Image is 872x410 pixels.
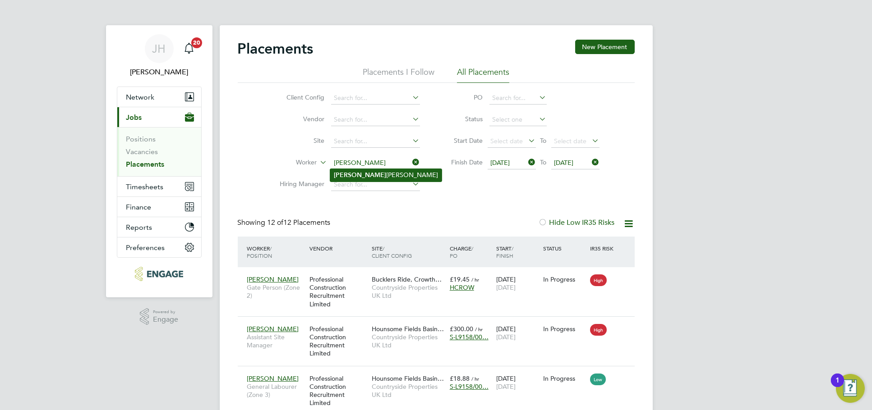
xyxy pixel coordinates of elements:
[590,274,607,286] span: High
[126,135,156,143] a: Positions
[117,34,202,77] a: JH[PERSON_NAME]
[496,383,516,391] span: [DATE]
[117,217,201,237] button: Reports
[117,87,201,107] button: Network
[268,218,331,227] span: 12 Placements
[450,275,470,283] span: £19.45
[273,93,325,101] label: Client Config
[835,380,840,392] div: 1
[372,245,412,259] span: / Client Config
[191,37,202,48] span: 20
[457,67,509,83] li: All Placements
[588,240,619,256] div: IR35 Risk
[489,92,547,105] input: Search for...
[443,115,483,123] label: Status
[496,245,513,259] span: / Finish
[135,267,183,281] img: pcrnet-logo-retina.png
[238,40,314,58] h2: Placements
[539,218,615,227] label: Hide Low IR35 Risks
[372,383,445,399] span: Countryside Properties UK Ltd
[126,223,152,232] span: Reports
[273,180,325,188] label: Hiring Manager
[153,308,178,316] span: Powered by
[265,158,317,167] label: Worker
[475,326,483,333] span: / hr
[538,156,549,168] span: To
[491,137,523,145] span: Select date
[126,160,165,169] a: Placements
[126,93,155,101] span: Network
[494,370,541,395] div: [DATE]
[126,147,158,156] a: Vacancies
[153,316,178,323] span: Engage
[307,240,369,256] div: Vendor
[247,374,299,383] span: [PERSON_NAME]
[247,383,305,399] span: General Labourer (Zone 3)
[126,182,164,191] span: Timesheets
[489,114,547,126] input: Select one
[331,92,420,105] input: Search for...
[117,197,201,217] button: Finance
[372,374,444,383] span: Hounsome Fields Basin…
[471,375,479,382] span: / hr
[554,159,574,167] span: [DATE]
[443,93,483,101] label: PO
[369,240,448,264] div: Site
[590,374,606,385] span: Low
[307,320,369,362] div: Professional Construction Recruitment Limited
[471,276,479,283] span: / hr
[554,137,587,145] span: Select date
[126,243,165,252] span: Preferences
[450,383,489,391] span: S-L9158/00…
[307,271,369,313] div: Professional Construction Recruitment Limited
[494,240,541,264] div: Start
[590,324,607,336] span: High
[268,218,284,227] span: 12 of
[247,275,299,283] span: [PERSON_NAME]
[273,115,325,123] label: Vendor
[448,240,494,264] div: Charge
[117,237,201,257] button: Preferences
[836,374,865,403] button: Open Resource Center, 1 new notification
[331,178,420,191] input: Search for...
[450,245,473,259] span: / PO
[575,40,635,54] button: New Placement
[538,135,549,146] span: To
[117,267,202,281] a: Go to home page
[247,333,305,349] span: Assistant Site Manager
[126,203,152,211] span: Finance
[450,325,473,333] span: £300.00
[543,374,586,383] div: In Progress
[372,275,442,283] span: Bucklers Ride, Crowth…
[140,308,178,325] a: Powered byEngage
[450,283,474,292] span: HCROW
[496,333,516,341] span: [DATE]
[491,159,510,167] span: [DATE]
[363,67,434,83] li: Placements I Follow
[330,169,442,181] li: [PERSON_NAME]
[245,320,635,328] a: [PERSON_NAME]Assistant Site ManagerProfessional Construction Recruitment LimitedHounsome Fields B...
[106,25,212,297] nav: Main navigation
[494,320,541,346] div: [DATE]
[117,127,201,176] div: Jobs
[443,158,483,166] label: Finish Date
[117,177,201,196] button: Timesheets
[117,107,201,127] button: Jobs
[372,325,444,333] span: Hounsome Fields Basin…
[543,275,586,283] div: In Progress
[372,283,445,300] span: Countryside Properties UK Ltd
[496,283,516,292] span: [DATE]
[541,240,588,256] div: Status
[334,171,386,179] b: [PERSON_NAME]
[331,157,420,169] input: Search for...
[247,283,305,300] span: Gate Person (Zone 2)
[543,325,586,333] div: In Progress
[494,271,541,296] div: [DATE]
[126,113,142,122] span: Jobs
[331,114,420,126] input: Search for...
[247,325,299,333] span: [PERSON_NAME]
[450,333,489,341] span: S-L9158/00…
[450,374,470,383] span: £18.88
[180,34,198,63] a: 20
[372,333,445,349] span: Countryside Properties UK Ltd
